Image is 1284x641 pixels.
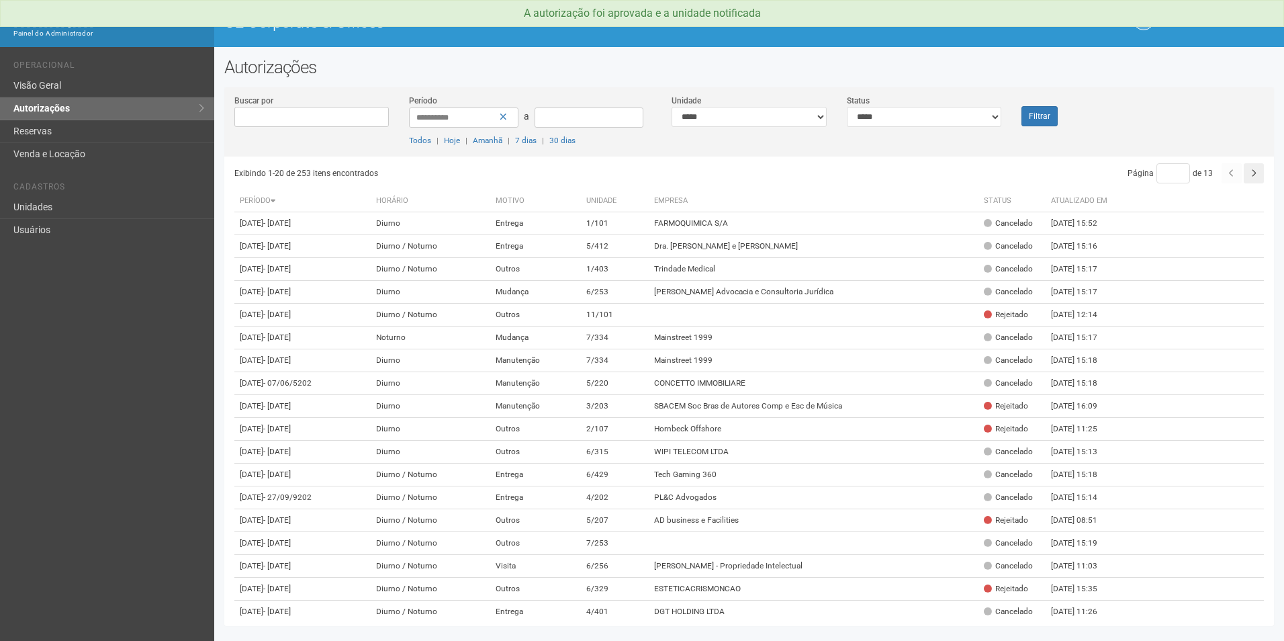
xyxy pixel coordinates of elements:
td: Entrega [490,464,582,486]
td: PL&C Advogados [649,486,978,509]
a: 7 dias [515,136,537,145]
td: [PERSON_NAME] Advocacia e Consultoria Jurídica [649,281,978,304]
td: [PERSON_NAME] - Propriedade Intelectual [649,555,978,578]
th: Empresa [649,190,978,212]
td: [DATE] [234,441,371,464]
td: 6/256 [581,555,649,578]
div: Rejeitado [984,515,1028,526]
td: Outros [490,509,582,532]
div: Rejeitado [984,309,1028,320]
td: Trindade Medical [649,258,978,281]
th: Período [234,190,371,212]
td: [DATE] [234,464,371,486]
span: | [465,136,467,145]
span: - [DATE] [263,584,291,593]
td: 3/203 [581,395,649,418]
span: - [DATE] [263,424,291,433]
h2: Autorizações [224,57,1274,77]
td: 4/202 [581,486,649,509]
div: Cancelado [984,218,1033,229]
td: 1/101 [581,212,649,235]
th: Status [978,190,1046,212]
td: 6/329 [581,578,649,601]
span: | [508,136,510,145]
td: Outros [490,578,582,601]
td: SBACEM Soc Bras de Autores Comp e Esc de Música [649,395,978,418]
td: [DATE] [234,395,371,418]
div: Cancelado [984,492,1033,503]
td: 7/253 [581,532,649,555]
td: 11/101 [581,304,649,327]
td: [DATE] 12:14 [1046,304,1119,327]
li: Cadastros [13,182,204,196]
span: - [DATE] [263,287,291,296]
td: Mainstreet 1999 [649,349,978,372]
td: 2/107 [581,418,649,441]
td: Diurno / Noturno [371,532,490,555]
td: [DATE] 15:14 [1046,486,1119,509]
td: Entrega [490,212,582,235]
td: [DATE] [234,304,371,327]
td: 6/315 [581,441,649,464]
td: Entrega [490,601,582,624]
td: [DATE] 11:26 [1046,601,1119,624]
td: Diurno / Noturno [371,464,490,486]
td: [DATE] 16:09 [1046,395,1119,418]
td: Diurno [371,372,490,395]
td: Diurno [371,212,490,235]
span: Página de 13 [1128,169,1213,178]
td: [DATE] 15:19 [1046,532,1119,555]
td: Diurno / Noturno [371,235,490,258]
span: - [DATE] [263,607,291,616]
td: Diurno / Noturno [371,486,490,509]
td: [DATE] 15:35 [1046,578,1119,601]
td: Diurno [371,281,490,304]
td: [DATE] [234,258,371,281]
div: Cancelado [984,332,1033,343]
h1: O2 Corporate & Offices [224,13,739,31]
div: Rejeitado [984,423,1028,435]
th: Unidade [581,190,649,212]
label: Status [847,95,870,107]
span: - [DATE] [263,447,291,456]
td: Entrega [490,486,582,509]
td: [DATE] 15:16 [1046,235,1119,258]
td: Visita [490,555,582,578]
td: [DATE] 15:17 [1046,281,1119,304]
th: Motivo [490,190,582,212]
td: Diurno [371,395,490,418]
td: Manutenção [490,372,582,395]
li: Operacional [13,60,204,75]
td: Diurno / Noturno [371,555,490,578]
td: 7/334 [581,327,649,349]
div: Rejeitado [984,400,1028,412]
td: [DATE] [234,281,371,304]
td: Manutenção [490,395,582,418]
span: - [DATE] [263,515,291,525]
td: [DATE] 11:03 [1046,555,1119,578]
div: Cancelado [984,538,1033,549]
td: [DATE] [234,212,371,235]
td: 5/412 [581,235,649,258]
td: [DATE] [234,372,371,395]
td: [DATE] [234,509,371,532]
td: 4/401 [581,601,649,624]
th: Horário [371,190,490,212]
td: WIPI TELECOM LTDA [649,441,978,464]
div: Cancelado [984,560,1033,572]
span: - [DATE] [263,310,291,319]
span: - [DATE] [263,470,291,479]
td: Diurno / Noturno [371,258,490,281]
td: Outros [490,304,582,327]
td: Hornbeck Offshore [649,418,978,441]
span: - [DATE] [263,538,291,548]
td: Mainstreet 1999 [649,327,978,349]
td: [DATE] [234,349,371,372]
td: Diurno [371,418,490,441]
div: Rejeitado [984,583,1028,595]
label: Período [409,95,437,107]
td: 7/334 [581,349,649,372]
td: DGT HOLDING LTDA [649,601,978,624]
span: a [524,111,529,122]
td: [DATE] 15:17 [1046,327,1119,349]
